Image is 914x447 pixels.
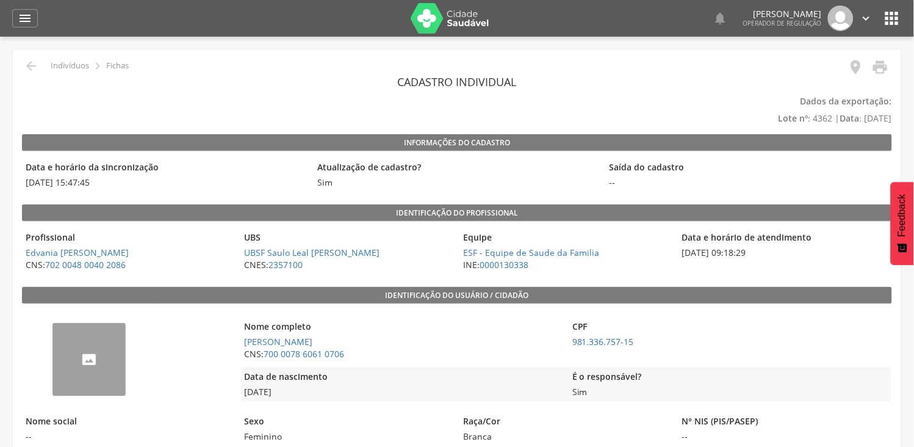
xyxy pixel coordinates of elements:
[22,231,235,245] legend: Profissional
[314,161,599,175] legend: Atualização de cadastro?
[91,59,104,73] i: 
[860,12,873,25] i: 
[847,59,865,76] i: 
[245,336,313,347] a: [PERSON_NAME]
[24,59,38,73] i: 
[605,161,891,175] legend: Saída do cadastro
[241,321,563,335] legend: Nome completo
[569,371,890,385] legend: É o responsável?
[860,5,873,31] a: 
[882,9,902,28] i: 
[743,10,822,18] p: [PERSON_NAME]
[801,95,892,107] b: Dados da exportação:
[459,231,672,245] legend: Equipe
[569,321,890,335] legend: CPF
[459,259,672,271] span: INE:
[572,336,634,347] a: 981.336.757-15
[897,194,908,237] span: Feedback
[22,93,892,127] p: : 4362 | : [DATE]
[22,134,892,151] legend: Informações do Cadastro
[22,71,892,93] header: Cadastro individual
[463,247,599,258] a: ESF - Equipe de Saude da Familia
[779,112,808,124] b: Lote nº
[605,176,891,189] span: --
[51,61,89,71] p: Indivíduos
[22,161,308,175] legend: Data e horário da sincronização
[678,431,891,443] span: --
[743,19,822,27] span: Operador de regulação
[241,231,454,245] legend: UBS
[241,386,563,398] span: [DATE]
[872,59,889,76] i: 
[22,287,892,304] legend: Identificação do usuário / cidadão
[22,176,308,189] span: [DATE] 15:47:45
[22,431,235,443] span: --
[840,112,860,124] b: Data
[106,61,129,71] p: Fichas
[45,259,126,271] a: 702 0048 0040 2086
[12,9,38,27] a: 
[713,5,728,31] a: 
[241,371,563,385] legend: Data de nascimento
[22,259,235,271] span: CNS:
[269,259,303,271] a: 2357100
[480,259,528,271] a: 0000130338
[22,205,892,222] legend: Identificação do profissional
[459,415,672,429] legend: Raça/Cor
[678,247,891,259] span: [DATE] 09:18:29
[241,415,454,429] legend: Sexo
[241,259,454,271] span: CNES:
[18,11,32,26] i: 
[569,386,890,398] span: Sim
[314,176,336,189] span: Sim
[241,431,454,443] span: Feminino
[678,415,891,429] legend: N° NIS (PIS/PASEP)
[26,247,129,258] a: Edvania [PERSON_NAME]
[459,431,672,443] span: Branca
[22,415,235,429] legend: Nome social
[865,59,889,79] a: 
[245,247,380,258] a: UBSF Saulo Leal [PERSON_NAME]
[678,231,891,245] legend: Data e horário de atendimento
[713,11,728,26] i: 
[241,348,563,360] span: CNS:
[264,348,345,360] a: 700 0078 6061 0706
[891,182,914,265] button: Feedback - Mostrar pesquisa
